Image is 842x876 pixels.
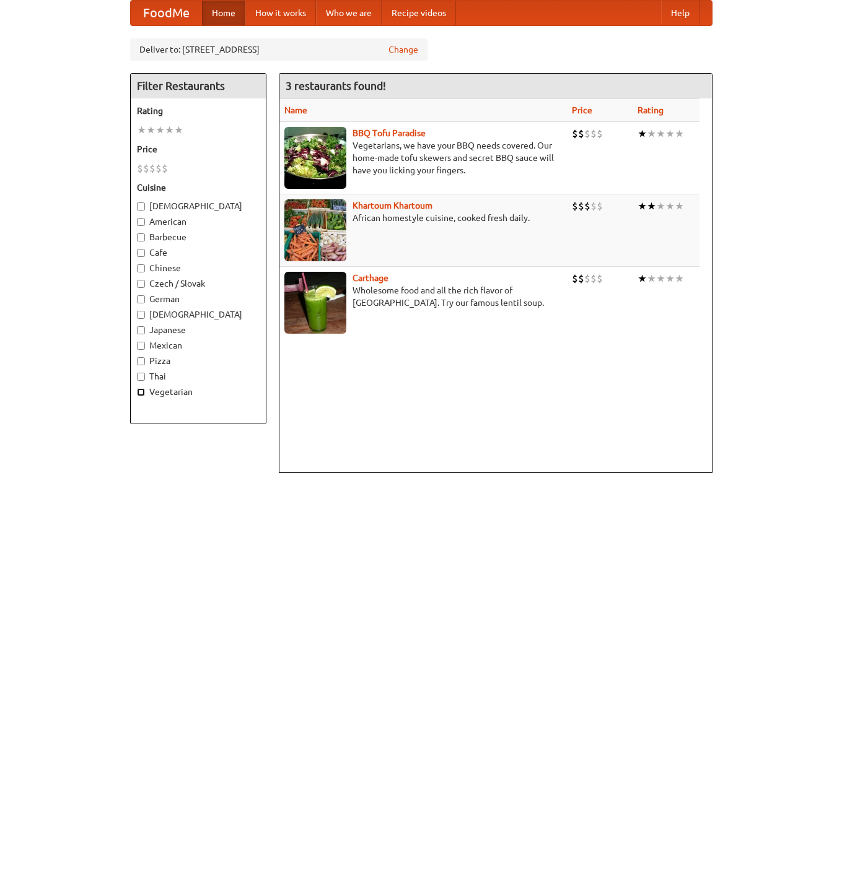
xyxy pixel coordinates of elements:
input: American [137,218,145,226]
li: $ [584,272,590,285]
li: $ [597,199,603,213]
li: ★ [656,199,665,213]
li: $ [143,162,149,175]
label: Chinese [137,262,260,274]
ng-pluralize: 3 restaurants found! [286,80,386,92]
label: German [137,293,260,305]
li: ★ [656,127,665,141]
input: Cafe [137,249,145,257]
p: Wholesome food and all the rich flavor of [GEOGRAPHIC_DATA]. Try our famous lentil soup. [284,284,562,309]
li: ★ [647,127,656,141]
a: Recipe videos [382,1,456,25]
input: Thai [137,373,145,381]
li: $ [572,272,578,285]
li: $ [584,127,590,141]
h5: Cuisine [137,181,260,194]
li: ★ [156,123,165,137]
label: [DEMOGRAPHIC_DATA] [137,200,260,212]
a: BBQ Tofu Paradise [353,128,426,138]
li: $ [584,199,590,213]
img: carthage.jpg [284,272,346,334]
a: Khartoum Khartoum [353,201,432,210]
li: ★ [665,127,675,141]
h5: Price [137,143,260,155]
a: Who we are [316,1,382,25]
li: ★ [656,272,665,285]
li: ★ [675,127,684,141]
li: $ [578,199,584,213]
p: African homestyle cuisine, cooked fresh daily. [284,212,562,224]
li: ★ [165,123,174,137]
a: Price [572,105,592,115]
label: Mexican [137,339,260,352]
a: Name [284,105,307,115]
label: Pizza [137,355,260,367]
input: Barbecue [137,233,145,241]
h4: Filter Restaurants [131,74,266,98]
a: How it works [245,1,316,25]
li: ★ [665,199,675,213]
li: ★ [146,123,156,137]
li: $ [156,162,162,175]
li: $ [590,199,597,213]
li: ★ [647,199,656,213]
li: $ [597,127,603,141]
li: $ [162,162,168,175]
label: Vegetarian [137,386,260,398]
h5: Rating [137,105,260,117]
li: $ [578,272,584,285]
li: ★ [638,127,647,141]
input: Czech / Slovak [137,280,145,288]
a: Home [202,1,245,25]
li: $ [597,272,603,285]
img: khartoum.jpg [284,199,346,261]
label: Cafe [137,246,260,259]
input: Pizza [137,357,145,365]
li: ★ [638,272,647,285]
label: Czech / Slovak [137,277,260,290]
div: Deliver to: [STREET_ADDRESS] [130,38,428,61]
input: Vegetarian [137,388,145,396]
li: ★ [675,272,684,285]
input: [DEMOGRAPHIC_DATA] [137,311,145,319]
li: $ [137,162,143,175]
li: $ [578,127,584,141]
label: Japanese [137,324,260,336]
input: German [137,295,145,303]
input: [DEMOGRAPHIC_DATA] [137,202,145,210]
label: American [137,215,260,228]
li: ★ [638,199,647,213]
a: FoodMe [131,1,202,25]
li: $ [590,127,597,141]
li: $ [572,127,578,141]
li: ★ [137,123,146,137]
a: Carthage [353,273,388,283]
input: Chinese [137,264,145,272]
input: Japanese [137,326,145,334]
li: $ [572,199,578,213]
label: Thai [137,370,260,383]
li: ★ [174,123,183,137]
a: Change [388,43,418,56]
a: Help [661,1,699,25]
li: ★ [665,272,675,285]
label: Barbecue [137,231,260,243]
li: $ [149,162,156,175]
input: Mexican [137,342,145,350]
li: ★ [647,272,656,285]
p: Vegetarians, we have your BBQ needs covered. Our home-made tofu skewers and secret BBQ sauce will... [284,139,562,176]
img: tofuparadise.jpg [284,127,346,189]
li: $ [590,272,597,285]
label: [DEMOGRAPHIC_DATA] [137,308,260,321]
li: ★ [675,199,684,213]
a: Rating [638,105,664,115]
